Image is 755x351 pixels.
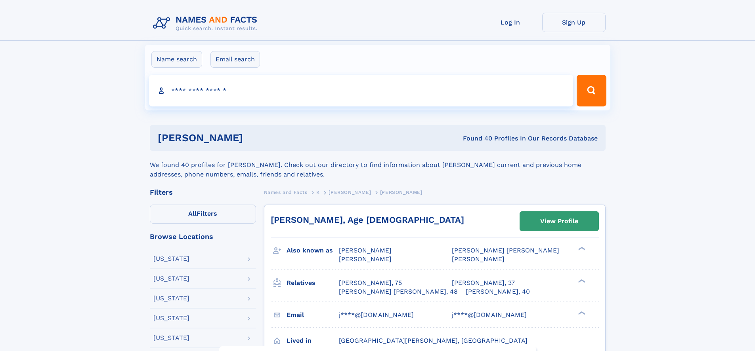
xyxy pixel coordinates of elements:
span: [GEOGRAPHIC_DATA][PERSON_NAME], [GEOGRAPHIC_DATA] [339,337,528,344]
div: [US_STATE] [153,275,189,282]
input: search input [149,75,573,106]
h3: Relatives [287,276,339,290]
a: Sign Up [542,13,606,32]
span: [PERSON_NAME] [339,255,392,263]
img: Logo Names and Facts [150,13,264,34]
label: Filters [150,205,256,224]
div: Filters [150,189,256,196]
div: View Profile [540,212,578,230]
span: [PERSON_NAME] [PERSON_NAME] [452,247,559,254]
a: [PERSON_NAME], 37 [452,279,515,287]
span: [PERSON_NAME] [339,247,392,254]
a: [PERSON_NAME] [PERSON_NAME], 48 [339,287,458,296]
h3: Lived in [287,334,339,347]
div: [US_STATE] [153,315,189,321]
h3: Also known as [287,244,339,257]
a: [PERSON_NAME], 75 [339,279,402,287]
label: Name search [151,51,202,68]
div: [US_STATE] [153,295,189,302]
a: [PERSON_NAME], 40 [466,287,530,296]
span: [PERSON_NAME] [380,190,422,195]
div: We found 40 profiles for [PERSON_NAME]. Check out our directory to find information about [PERSON... [150,151,606,179]
div: ❯ [576,310,586,315]
a: K [316,187,320,197]
div: Browse Locations [150,233,256,240]
span: [PERSON_NAME] [329,190,371,195]
a: [PERSON_NAME], Age [DEMOGRAPHIC_DATA] [271,215,464,225]
div: ❯ [576,246,586,251]
a: Names and Facts [264,187,308,197]
h3: Email [287,308,339,322]
label: Email search [210,51,260,68]
div: ❯ [576,278,586,283]
button: Search Button [577,75,606,106]
span: [PERSON_NAME] [452,255,505,263]
div: Found 40 Profiles In Our Records Database [353,134,598,143]
span: K [316,190,320,195]
div: [US_STATE] [153,335,189,341]
a: [PERSON_NAME] [329,187,371,197]
a: View Profile [520,212,598,231]
h1: [PERSON_NAME] [158,133,353,143]
span: All [188,210,197,217]
a: Log In [479,13,542,32]
div: [US_STATE] [153,256,189,262]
